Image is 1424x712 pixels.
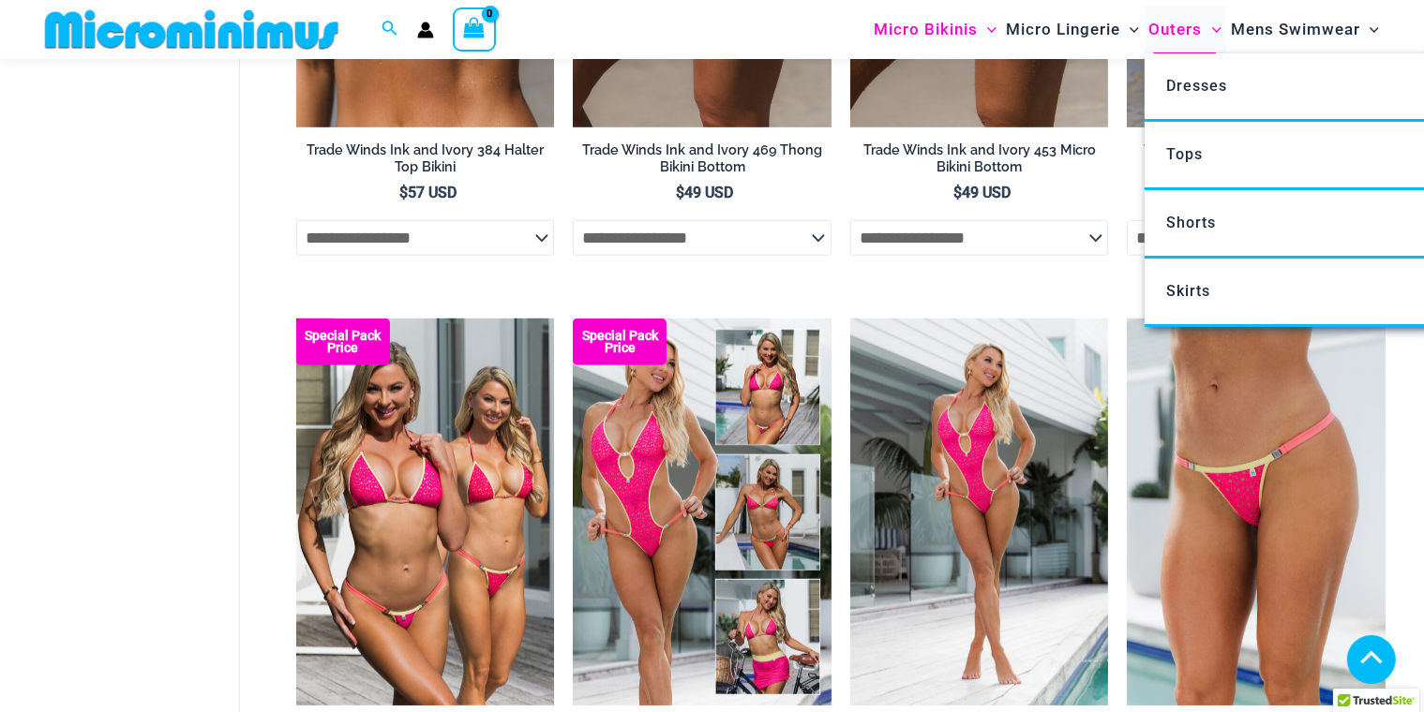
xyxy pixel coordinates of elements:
a: View Shopping Cart, empty [453,7,496,51]
a: OutersMenu ToggleMenu Toggle [1145,6,1226,53]
a: Search icon link [382,18,398,41]
span: $ [676,184,684,201]
span: Outers [1149,6,1203,53]
h2: Trade Winds Ink and Ivory 453 Micro Bikini Bottom [850,141,1109,176]
span: Menu Toggle [1120,6,1139,53]
nav: Site Navigation [866,3,1387,56]
img: Collection Pack F [573,319,832,705]
bdi: 57 USD [399,184,457,201]
span: Menu Toggle [978,6,997,53]
span: Menu Toggle [1360,6,1379,53]
span: Micro Lingerie [1006,6,1120,53]
b: Special Pack Price [296,330,390,354]
a: Micro LingerieMenu ToggleMenu Toggle [1001,6,1144,53]
span: Micro Bikinis [874,6,978,53]
h2: Trade Winds Ink and Ivory 807 One Piece Monokini [1127,141,1386,176]
a: Trade Winds Ink and Ivory 469 Thong Bikini Bottom [573,141,832,184]
span: Dresses [1166,77,1227,95]
a: Trade Winds Ink and Ivory 453 Micro Bikini Bottom [850,141,1109,184]
img: Bubble Mesh Highlight Pink 469 Thong 01 [1127,319,1386,705]
a: Bubble Mesh Highlight Pink 819 One Piece 01Bubble Mesh Highlight Pink 819 One Piece 03Bubble Mesh... [850,319,1109,705]
span: $ [953,184,962,201]
span: Mens Swimwear [1231,6,1360,53]
a: Micro BikinisMenu ToggleMenu Toggle [869,6,1001,53]
span: Shorts [1166,214,1216,231]
a: Trade Winds Ink and Ivory 807 One Piece Monokini [1127,141,1386,184]
b: Special Pack Price [573,330,667,354]
a: Bubble Mesh Highlight Pink 469 Thong 01Bubble Mesh Highlight Pink 469 Thong 02Bubble Mesh Highlig... [1127,319,1386,705]
a: Mens SwimwearMenu ToggleMenu Toggle [1226,6,1384,53]
span: Menu Toggle [1203,6,1222,53]
span: Tops [1166,145,1203,163]
h2: Trade Winds Ink and Ivory 384 Halter Top Bikini [296,141,555,176]
h2: Trade Winds Ink and Ivory 469 Thong Bikini Bottom [573,141,832,176]
bdi: 49 USD [676,184,733,201]
span: $ [399,184,408,201]
a: Account icon link [417,22,434,38]
img: Bubble Mesh Highlight Pink 819 One Piece 01 [850,319,1109,705]
a: Trade Winds Ink and Ivory 384 Halter Top Bikini [296,141,555,184]
a: Tri Top Pack F Tri Top Pack BTri Top Pack B [296,319,555,705]
img: MM SHOP LOGO FLAT [37,8,346,51]
a: Collection Pack F Collection Pack BCollection Pack B [573,319,832,705]
span: Skirts [1166,282,1210,300]
bdi: 49 USD [953,184,1011,201]
img: Tri Top Pack F [296,319,555,705]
